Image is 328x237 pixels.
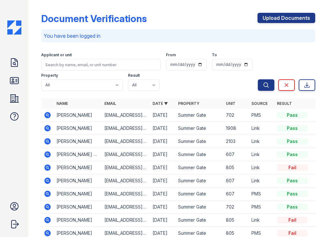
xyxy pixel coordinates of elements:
td: [DATE] [150,122,175,135]
td: [DATE] [150,214,175,227]
div: Pass [277,191,308,197]
p: You have been logged in [44,32,313,40]
td: [PERSON_NAME] [54,135,102,148]
td: [PERSON_NAME] [54,161,102,174]
td: 702 [223,109,249,122]
div: Pass [277,112,308,118]
label: Property [41,73,58,78]
td: Link [249,174,274,187]
td: [EMAIL_ADDRESS][DOMAIN_NAME] [102,109,150,122]
td: [EMAIL_ADDRESS][DOMAIN_NAME] [102,214,150,227]
td: Summer Gate [175,109,223,122]
a: Source [251,101,268,106]
input: Search by name, email, or unit number [41,59,161,70]
a: Result [277,101,292,106]
td: [DATE] [150,148,175,161]
td: [DATE] [150,201,175,214]
div: Document Verifications [41,13,147,24]
div: Pass [277,151,308,158]
td: [EMAIL_ADDRESS][DOMAIN_NAME] [102,187,150,201]
label: To [212,52,217,58]
td: 805 [223,214,249,227]
td: 607 [223,174,249,187]
td: 805 [223,161,249,174]
td: PMS [249,109,274,122]
td: Summer Gate [175,187,223,201]
img: CE_Icon_Blue-c292c112584629df590d857e76928e9f676e5b41ef8f769ba2f05ee15b207248.png [7,20,21,35]
td: Summer Gate [175,135,223,148]
a: Name [56,101,68,106]
td: Summer Gate [175,214,223,227]
td: [DATE] [150,135,175,148]
td: [PERSON_NAME] cayol [54,148,102,161]
td: [PERSON_NAME] [54,174,102,187]
td: 607 [223,187,249,201]
td: Summer Gate [175,161,223,174]
td: Link [249,135,274,148]
td: Summer Gate [175,201,223,214]
div: Fail [277,230,308,236]
td: Link [249,214,274,227]
td: Summer Gate [175,174,223,187]
td: [EMAIL_ADDRESS][DOMAIN_NAME] [102,201,150,214]
td: [PERSON_NAME] [54,187,102,201]
td: PMS [249,201,274,214]
td: Summer Gate [175,148,223,161]
td: Summer Gate [175,122,223,135]
td: PMS [249,187,274,201]
a: Date ▼ [153,101,168,106]
td: [EMAIL_ADDRESS][DOMAIN_NAME] [102,135,150,148]
td: [DATE] [150,109,175,122]
div: Pass [277,204,308,210]
td: [DATE] [150,174,175,187]
td: [EMAIL_ADDRESS][DOMAIN_NAME] [102,161,150,174]
td: [DATE] [150,161,175,174]
div: Pass [277,138,308,145]
td: [PERSON_NAME] [54,214,102,227]
td: 702 [223,201,249,214]
div: Fail [277,217,308,223]
label: Applicant or unit [41,52,72,58]
a: Property [178,101,199,106]
td: [EMAIL_ADDRESS][DOMAIN_NAME] [102,174,150,187]
td: [PERSON_NAME] [54,122,102,135]
td: Link [249,161,274,174]
div: Pass [277,178,308,184]
td: Link [249,148,274,161]
td: [EMAIL_ADDRESS][DOMAIN_NAME] [102,122,150,135]
td: 2103 [223,135,249,148]
a: Unit [226,101,235,106]
td: [EMAIL_ADDRESS][DOMAIN_NAME] [102,148,150,161]
td: [PERSON_NAME] [54,201,102,214]
td: 1908 [223,122,249,135]
label: Result [128,73,140,78]
a: Email [104,101,116,106]
td: Link [249,122,274,135]
td: 607 [223,148,249,161]
div: Pass [277,125,308,131]
td: [PERSON_NAME] [54,109,102,122]
div: Fail [277,164,308,171]
label: From [166,52,176,58]
td: [DATE] [150,187,175,201]
a: Upload Documents [257,13,315,23]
